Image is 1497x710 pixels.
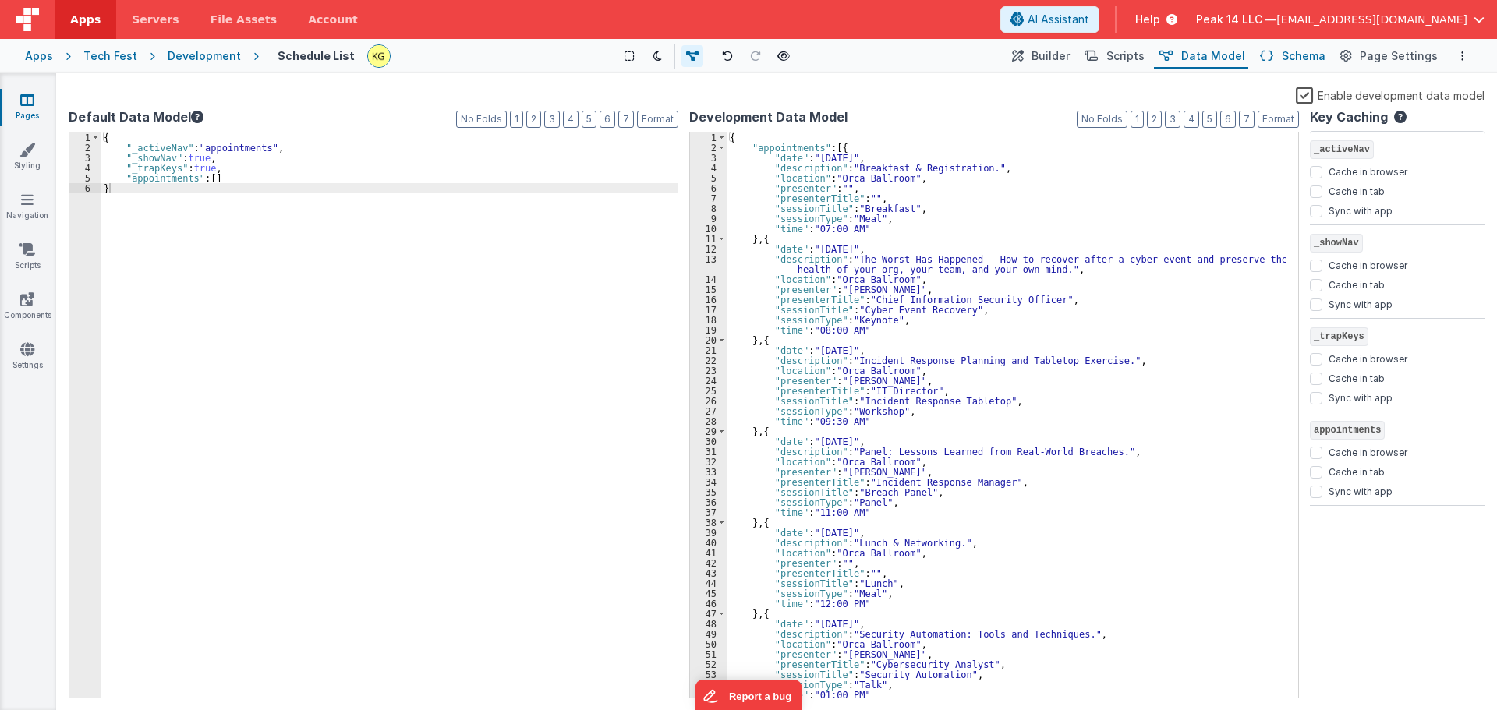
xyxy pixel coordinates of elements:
button: 6 [600,111,615,128]
span: _trapKeys [1310,327,1368,346]
div: 21 [690,345,727,355]
div: 6 [69,183,101,193]
div: 42 [690,558,727,568]
button: Default Data Model [69,108,203,126]
h4: Key Caching [1310,111,1388,125]
span: Servers [132,12,179,27]
span: Scripts [1106,48,1145,64]
button: 7 [618,111,634,128]
div: 53 [690,669,727,680]
div: 23 [690,366,727,376]
div: 26 [690,396,727,406]
button: Scripts [1079,43,1148,69]
div: 12 [690,244,727,254]
span: Peak 14 LLC — [1196,12,1276,27]
div: 5 [690,173,727,183]
label: Sync with app [1329,482,1393,498]
label: Cache in browser [1329,443,1407,459]
div: Apps [25,48,53,64]
span: Page Settings [1360,48,1438,64]
img: bf4879d07303ad541d7c6a7e587debf3 [368,45,390,67]
div: 17 [690,305,727,315]
div: 36 [690,497,727,507]
button: AI Assistant [1000,6,1099,33]
span: Builder [1032,48,1070,64]
button: Format [1258,111,1299,128]
label: Sync with app [1329,295,1393,311]
button: 7 [1239,111,1255,128]
span: appointments [1310,421,1385,440]
div: 31 [690,447,727,457]
div: 50 [690,639,727,649]
div: 29 [690,426,727,436]
div: 37 [690,507,727,517]
div: 18 [690,315,727,325]
div: 44 [690,578,727,588]
div: 49 [690,629,727,639]
button: Data Model [1154,43,1248,69]
div: 16 [690,295,727,305]
span: Development Data Model [689,108,848,126]
div: 45 [690,588,727,599]
div: 32 [690,457,727,467]
div: 27 [690,406,727,416]
div: 52 [690,659,727,669]
div: 41 [690,548,727,558]
div: 30 [690,436,727,447]
button: 2 [1147,111,1162,128]
div: 38 [690,517,727,528]
span: _activeNav [1310,140,1374,159]
span: Schema [1282,48,1325,64]
div: 10 [690,224,727,234]
span: Help [1135,12,1160,27]
div: 15 [690,284,727,295]
button: 6 [1220,111,1236,128]
button: 1 [1131,111,1144,128]
div: 51 [690,649,727,659]
div: 6 [690,183,727,193]
div: 33 [690,467,727,477]
label: Cache in browser [1329,163,1407,178]
div: 34 [690,477,727,487]
button: 4 [563,111,579,128]
div: 7 [690,193,727,203]
span: _showNav [1310,234,1363,253]
label: Sync with app [1329,202,1393,217]
div: 2 [69,143,101,153]
div: 13 [690,254,727,274]
label: Cache in tab [1329,369,1385,385]
div: 28 [690,416,727,426]
button: No Folds [456,111,507,128]
span: AI Assistant [1028,12,1089,27]
div: 55 [690,690,727,700]
div: 14 [690,274,727,284]
div: 35 [690,487,727,497]
span: Apps [70,12,101,27]
div: Development [168,48,241,64]
label: Sync with app [1329,389,1393,404]
button: Page Settings [1335,43,1441,69]
div: 39 [690,528,727,538]
div: 4 [69,163,101,173]
button: 1 [510,111,523,128]
div: 3 [690,153,727,163]
div: 20 [690,335,727,345]
button: Peak 14 LLC — [EMAIL_ADDRESS][DOMAIN_NAME] [1196,12,1485,27]
div: Tech Fest [83,48,137,64]
button: Builder [1007,43,1073,69]
span: Data Model [1181,48,1245,64]
label: Cache in tab [1329,182,1385,198]
div: 24 [690,376,727,386]
h4: Schedule List [278,50,355,62]
div: 25 [690,386,727,396]
div: 3 [69,153,101,163]
button: 5 [582,111,596,128]
div: 2 [690,143,727,153]
div: 48 [690,619,727,629]
button: 3 [1165,111,1180,128]
label: Cache in tab [1329,463,1385,479]
div: 1 [690,132,727,143]
div: 22 [690,355,727,366]
div: 40 [690,538,727,548]
button: 4 [1184,111,1199,128]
